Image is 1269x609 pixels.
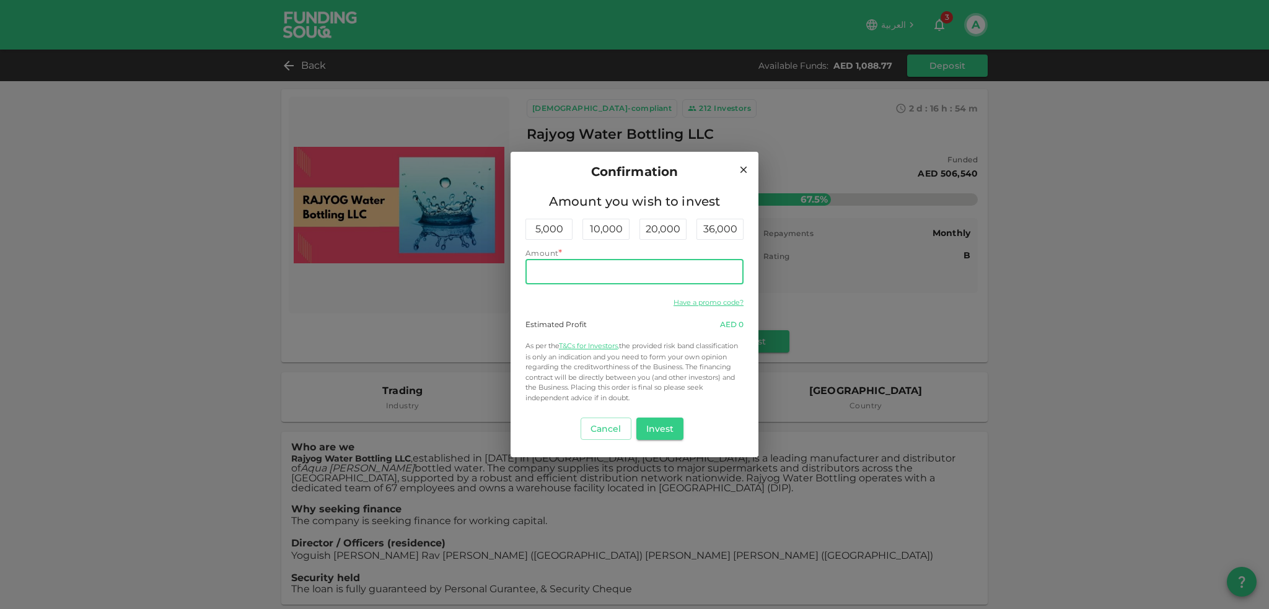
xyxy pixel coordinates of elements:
span: Amount [525,248,558,258]
span: AED [720,320,737,329]
button: Cancel [581,418,631,440]
span: Amount you wish to invest [525,191,744,211]
input: amount [525,260,744,284]
p: the provided risk band classification is only an indication and you need to form your own opinion... [525,340,744,403]
a: Have a promo code? [674,298,744,307]
span: As per the [525,341,559,350]
a: T&Cs for Investors, [559,341,619,350]
div: 0 [720,319,744,330]
span: Confirmation [591,162,678,182]
div: 5,000 [525,219,573,240]
div: 20,000 [639,219,687,240]
div: 10,000 [582,219,630,240]
div: Estimated Profit [525,319,587,330]
div: 36,000 [696,219,744,240]
button: Invest [636,418,684,440]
